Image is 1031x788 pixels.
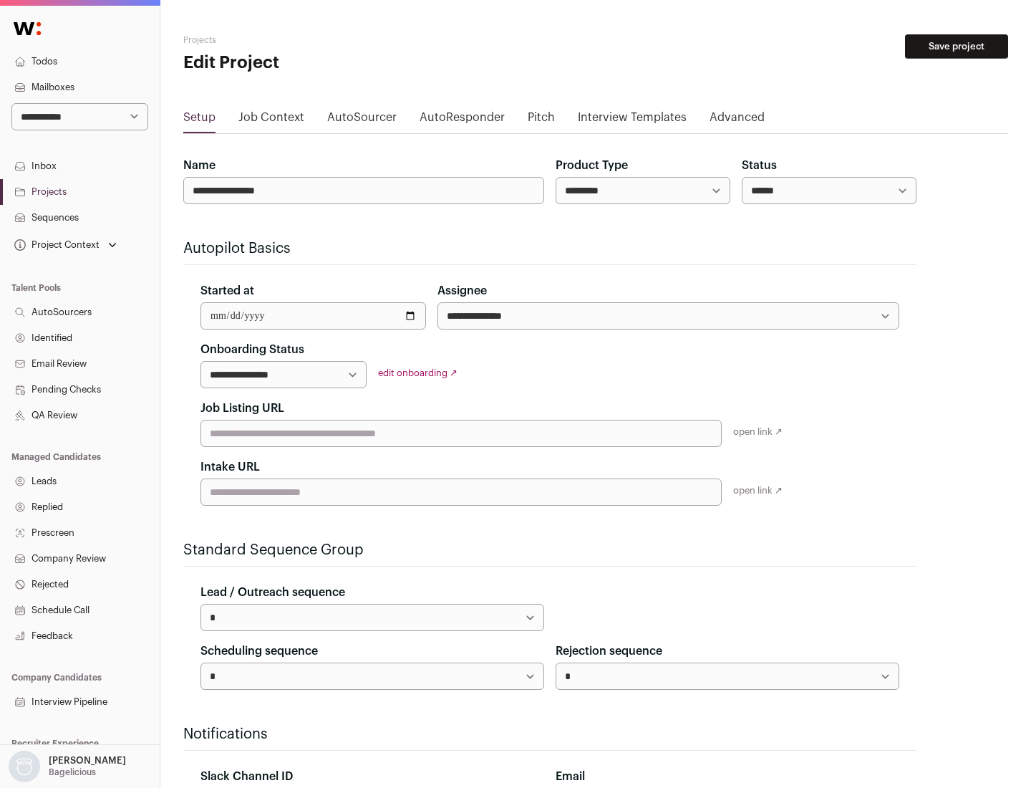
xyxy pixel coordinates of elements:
[420,109,505,132] a: AutoResponder
[327,109,397,132] a: AutoSourcer
[905,34,1008,59] button: Save project
[183,157,216,174] label: Name
[183,724,916,744] h2: Notifications
[49,767,96,778] p: Bagelicious
[200,458,260,476] label: Intake URL
[183,109,216,132] a: Setup
[710,109,765,132] a: Advanced
[9,751,40,782] img: nopic.png
[578,109,687,132] a: Interview Templates
[238,109,304,132] a: Job Context
[742,157,777,174] label: Status
[200,768,293,785] label: Slack Channel ID
[183,239,916,259] h2: Autopilot Basics
[6,14,49,43] img: Wellfound
[6,751,129,782] button: Open dropdown
[11,239,100,251] div: Project Context
[528,109,555,132] a: Pitch
[200,643,318,660] label: Scheduling sequence
[437,282,487,299] label: Assignee
[183,540,916,560] h2: Standard Sequence Group
[183,52,458,75] h1: Edit Project
[200,282,254,299] label: Started at
[556,768,899,785] div: Email
[556,157,628,174] label: Product Type
[378,368,458,378] a: edit onboarding ↗
[200,400,284,417] label: Job Listing URL
[556,643,662,660] label: Rejection sequence
[183,34,458,46] h2: Projects
[11,235,120,255] button: Open dropdown
[49,755,126,767] p: [PERSON_NAME]
[200,341,304,358] label: Onboarding Status
[200,584,345,601] label: Lead / Outreach sequence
